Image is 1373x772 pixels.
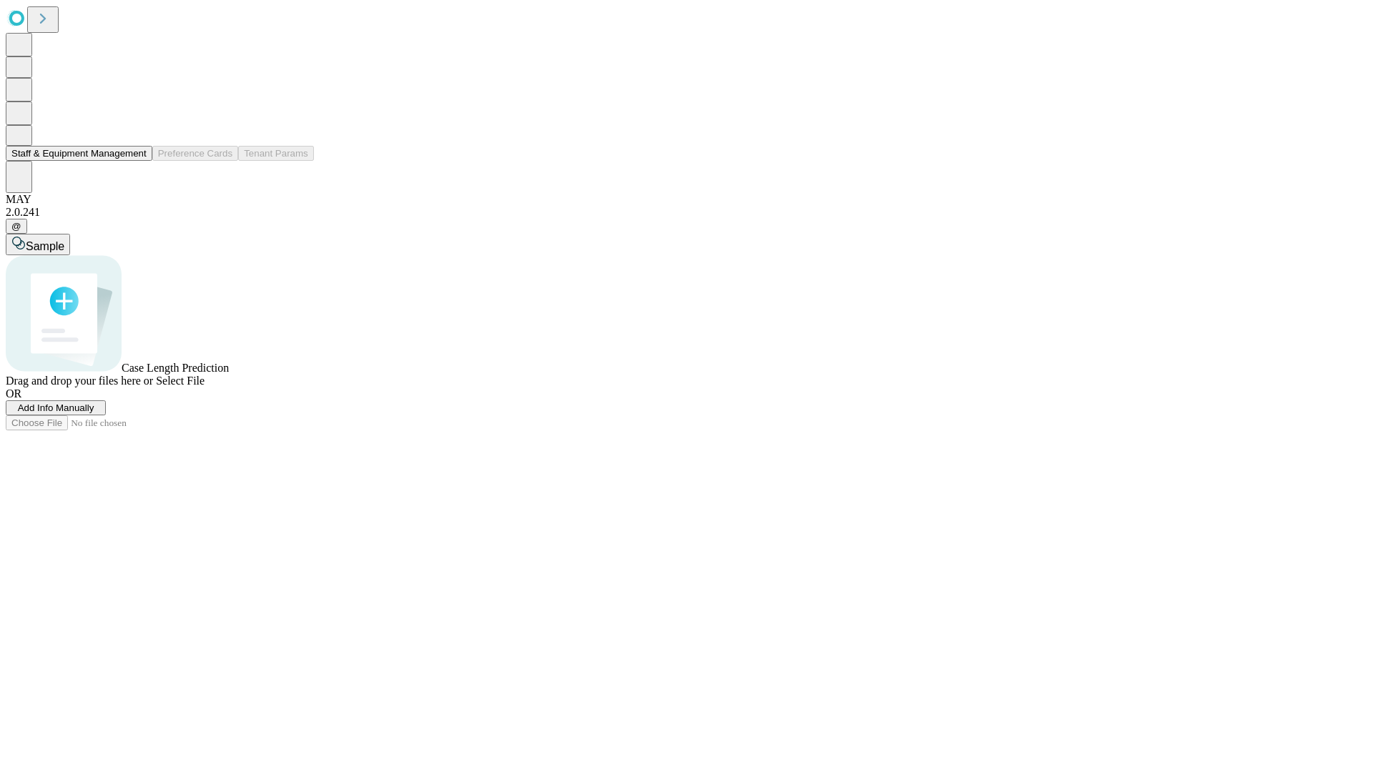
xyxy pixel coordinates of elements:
button: Add Info Manually [6,400,106,415]
span: Sample [26,240,64,252]
div: MAY [6,193,1367,206]
button: Sample [6,234,70,255]
span: OR [6,387,21,400]
button: @ [6,219,27,234]
button: Staff & Equipment Management [6,146,152,161]
span: Case Length Prediction [122,362,229,374]
span: Drag and drop your files here or [6,375,153,387]
span: Select File [156,375,205,387]
button: Tenant Params [238,146,314,161]
button: Preference Cards [152,146,238,161]
div: 2.0.241 [6,206,1367,219]
span: Add Info Manually [18,402,94,413]
span: @ [11,221,21,232]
